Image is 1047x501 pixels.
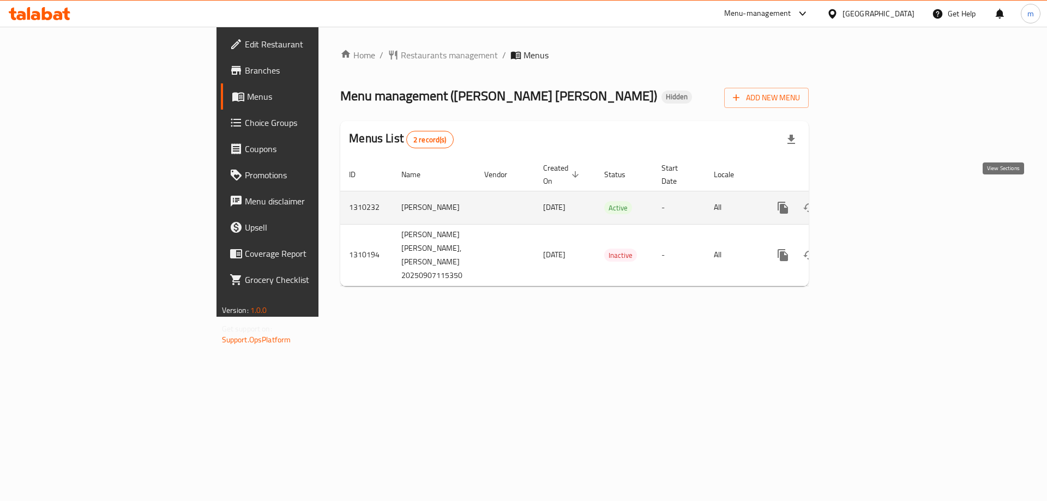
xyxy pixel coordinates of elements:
[340,83,657,108] span: Menu management ( [PERSON_NAME] [PERSON_NAME] )
[653,224,705,286] td: -
[340,158,883,286] table: enhanced table
[393,224,476,286] td: [PERSON_NAME] [PERSON_NAME],[PERSON_NAME] 20250907115350
[406,131,454,148] div: Total records count
[604,201,632,214] div: Active
[843,8,914,20] div: [GEOGRAPHIC_DATA]
[247,90,383,103] span: Menus
[349,168,370,181] span: ID
[604,249,637,262] span: Inactive
[661,92,692,101] span: Hidden
[245,273,383,286] span: Grocery Checklist
[221,31,392,57] a: Edit Restaurant
[245,247,383,260] span: Coverage Report
[221,267,392,293] a: Grocery Checklist
[502,49,506,62] li: /
[407,135,453,145] span: 2 record(s)
[796,242,822,268] button: Change Status
[245,64,383,77] span: Branches
[349,130,453,148] h2: Menus List
[770,242,796,268] button: more
[661,161,692,188] span: Start Date
[221,188,392,214] a: Menu disclaimer
[604,168,640,181] span: Status
[705,224,761,286] td: All
[761,158,883,191] th: Actions
[393,191,476,224] td: [PERSON_NAME]
[543,200,565,214] span: [DATE]
[245,116,383,129] span: Choice Groups
[222,303,249,317] span: Version:
[705,191,761,224] td: All
[388,49,498,62] a: Restaurants management
[221,214,392,240] a: Upsell
[653,191,705,224] td: -
[221,57,392,83] a: Branches
[733,91,800,105] span: Add New Menu
[221,240,392,267] a: Coverage Report
[245,195,383,208] span: Menu disclaimer
[796,195,822,221] button: Change Status
[245,168,383,182] span: Promotions
[1027,8,1034,20] span: m
[245,221,383,234] span: Upsell
[543,248,565,262] span: [DATE]
[724,88,809,108] button: Add New Menu
[222,322,272,336] span: Get support on:
[724,7,791,20] div: Menu-management
[221,83,392,110] a: Menus
[543,161,582,188] span: Created On
[523,49,549,62] span: Menus
[770,195,796,221] button: more
[245,142,383,155] span: Coupons
[221,136,392,162] a: Coupons
[714,168,748,181] span: Locale
[340,49,809,62] nav: breadcrumb
[484,168,521,181] span: Vendor
[221,110,392,136] a: Choice Groups
[245,38,383,51] span: Edit Restaurant
[221,162,392,188] a: Promotions
[401,49,498,62] span: Restaurants management
[250,303,267,317] span: 1.0.0
[222,333,291,347] a: Support.OpsPlatform
[604,202,632,214] span: Active
[778,126,804,153] div: Export file
[661,90,692,104] div: Hidden
[401,168,435,181] span: Name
